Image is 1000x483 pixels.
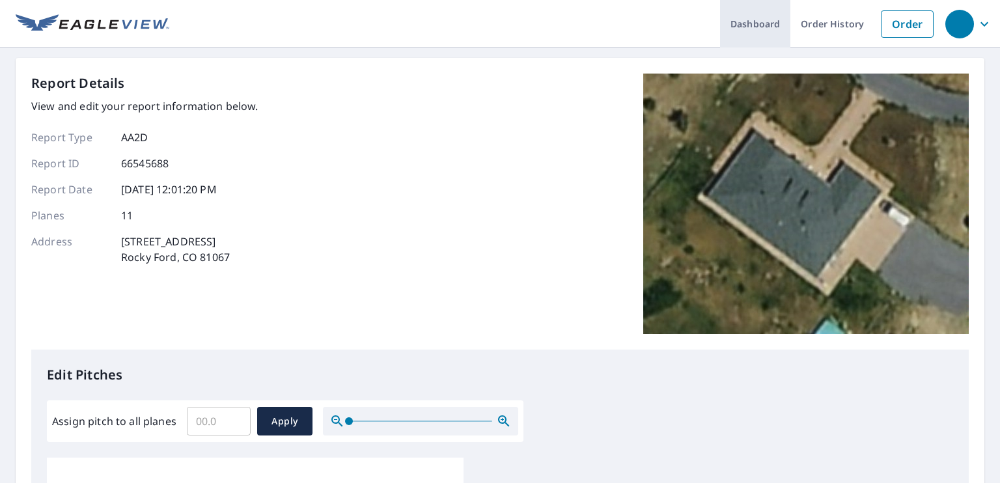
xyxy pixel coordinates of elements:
[31,130,109,145] p: Report Type
[31,234,109,265] p: Address
[121,234,230,265] p: [STREET_ADDRESS] Rocky Ford, CO 81067
[121,130,148,145] p: AA2D
[257,407,312,435] button: Apply
[31,182,109,197] p: Report Date
[31,74,125,93] p: Report Details
[52,413,176,429] label: Assign pitch to all planes
[643,74,969,334] img: Top image
[121,182,217,197] p: [DATE] 12:01:20 PM
[47,365,953,385] p: Edit Pitches
[31,98,258,114] p: View and edit your report information below.
[31,208,109,223] p: Planes
[31,156,109,171] p: Report ID
[121,208,133,223] p: 11
[16,14,169,34] img: EV Logo
[268,413,302,430] span: Apply
[881,10,934,38] a: Order
[187,403,251,439] input: 00.0
[121,156,169,171] p: 66545688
